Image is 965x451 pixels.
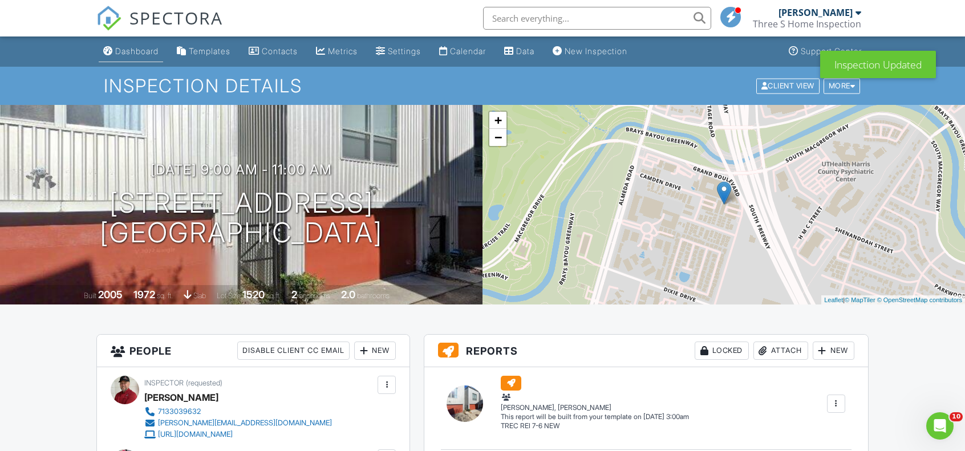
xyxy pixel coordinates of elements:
div: Support Center [801,46,862,56]
div: Calendar [450,46,486,56]
a: Leaflet [824,296,843,303]
div: Metrics [328,46,358,56]
span: sq. ft. [157,291,173,300]
div: | [821,295,965,305]
span: SPECTORA [129,6,223,30]
div: Dashboard [115,46,159,56]
div: [URL][DOMAIN_NAME] [158,430,233,439]
a: © MapTiler [845,296,875,303]
h1: [STREET_ADDRESS] [GEOGRAPHIC_DATA] [100,188,383,249]
div: Inspection Updated [820,51,936,78]
div: 1520 [242,289,265,300]
div: Attach [753,342,808,360]
a: SPECTORA [96,15,223,39]
h1: Inspection Details [104,76,861,96]
a: Settings [371,41,425,62]
a: Data [500,41,539,62]
iframe: Intercom live chat [926,412,954,440]
div: More [824,78,861,94]
div: Data [516,46,534,56]
div: [PERSON_NAME] [144,389,218,406]
span: Inspector [144,379,184,387]
img: The Best Home Inspection Software - Spectora [96,6,121,31]
div: New [813,342,854,360]
span: slab [193,291,206,300]
span: bedrooms [299,291,330,300]
input: Search everything... [483,7,711,30]
a: Metrics [311,41,362,62]
div: TREC REI 7-6 NEW [501,421,689,431]
span: sq.ft. [266,291,281,300]
div: 2005 [98,289,123,300]
a: [URL][DOMAIN_NAME] [144,429,332,440]
h3: Reports [424,335,868,367]
div: [PERSON_NAME], [PERSON_NAME] [501,392,689,412]
a: Client View [755,81,822,90]
div: Contacts [262,46,298,56]
a: Zoom in [489,112,506,129]
div: New [354,342,396,360]
a: New Inspection [548,41,632,62]
a: 7133039632 [144,406,332,417]
a: © OpenStreetMap contributors [877,296,962,303]
span: (requested) [186,379,222,387]
span: Lot Size [217,291,241,300]
span: bathrooms [357,291,390,300]
div: Locked [695,342,749,360]
h3: [DATE] 9:00 am - 11:00 am [151,162,332,177]
div: [PERSON_NAME][EMAIL_ADDRESS][DOMAIN_NAME] [158,419,332,428]
a: Dashboard [99,41,163,62]
div: Templates [189,46,230,56]
a: Support Center [784,41,866,62]
a: [PERSON_NAME][EMAIL_ADDRESS][DOMAIN_NAME] [144,417,332,429]
a: Templates [172,41,235,62]
a: Calendar [435,41,490,62]
div: Client View [756,78,820,94]
div: 7133039632 [158,407,201,416]
div: Disable Client CC Email [237,342,350,360]
div: 2.0 [341,289,355,300]
span: 10 [950,412,963,421]
div: This report will be built from your template on [DATE] 3:00am [501,412,689,421]
div: New Inspection [565,46,627,56]
div: Settings [388,46,421,56]
a: Zoom out [489,129,506,146]
div: 2 [291,289,297,300]
div: Three S Home Inspection [753,18,861,30]
div: 1972 [133,289,155,300]
div: [PERSON_NAME] [779,7,853,18]
span: Built [84,291,96,300]
h3: People [97,335,409,367]
a: Contacts [244,41,302,62]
